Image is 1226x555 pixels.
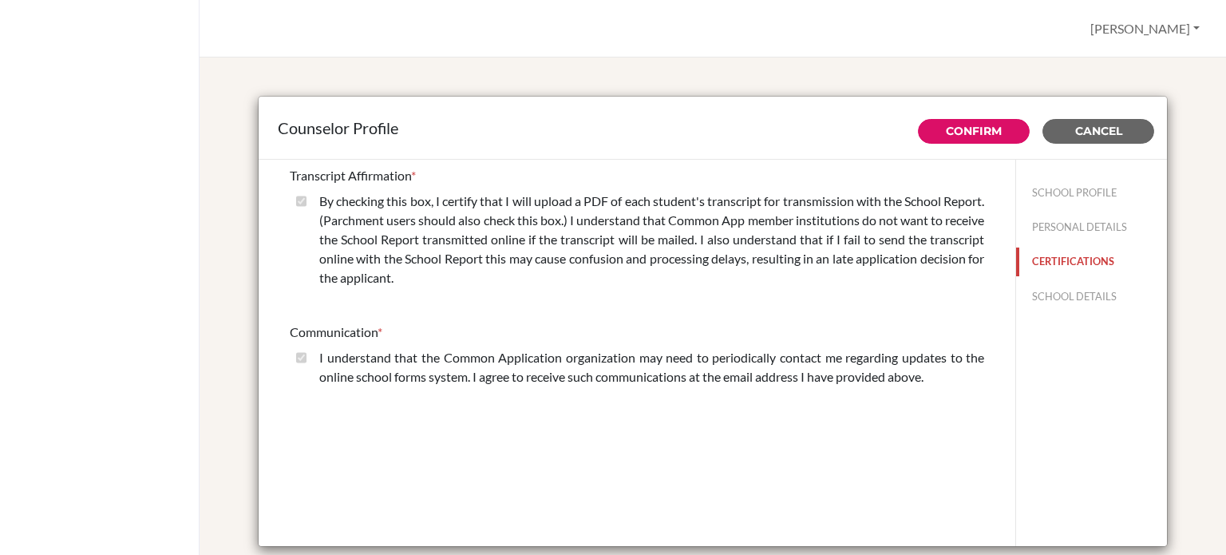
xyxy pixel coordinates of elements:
[278,116,1148,140] div: Counselor Profile
[1016,248,1167,276] button: CERTIFICATIONS
[1016,283,1167,311] button: SCHOOL DETAILS
[290,168,411,183] span: Transcript Affirmation
[290,324,378,339] span: Communication
[1016,213,1167,241] button: PERSONAL DETAILS
[319,192,984,287] label: By checking this box, I certify that I will upload a PDF of each student's transcript for transmi...
[319,348,984,387] label: I understand that the Common Application organization may need to periodically contact me regardi...
[1016,179,1167,207] button: SCHOOL PROFILE
[1083,14,1207,44] button: [PERSON_NAME]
